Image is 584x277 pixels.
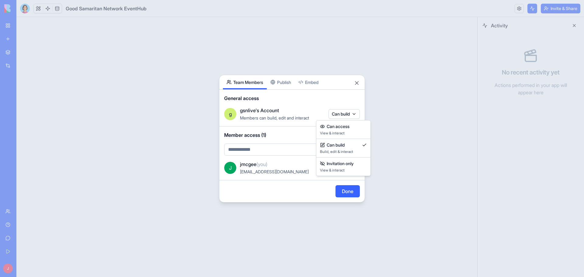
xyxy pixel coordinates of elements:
span: Build, edit & interact [320,149,367,154]
span: View & interact [320,131,367,136]
div: Can build [316,120,371,176]
span: Invitation only [327,161,354,167]
span: View & interact [320,168,367,173]
span: Can build [327,142,345,148]
span: Can access [327,123,349,130]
